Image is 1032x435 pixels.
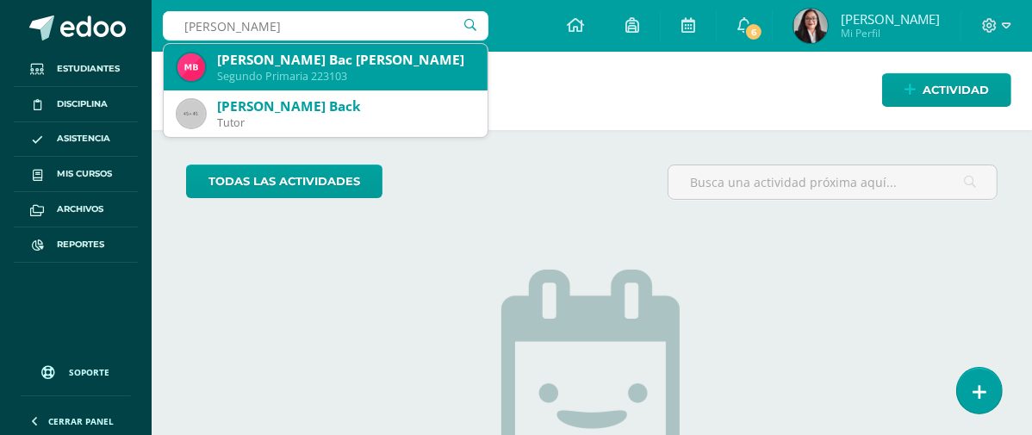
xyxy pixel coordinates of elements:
[57,167,112,181] span: Mis cursos
[177,53,205,81] img: 4af8018023ffa4d8e1e0d6e8e08ff839.png
[21,349,131,391] a: Soporte
[14,157,138,192] a: Mis cursos
[744,22,763,41] span: 6
[48,415,114,427] span: Cerrar panel
[217,51,474,69] div: [PERSON_NAME] Bac [PERSON_NAME]
[177,100,205,127] img: 45x45
[57,202,103,216] span: Archivos
[57,62,120,76] span: Estudiantes
[668,165,997,199] input: Busca una actividad próxima aquí...
[217,69,474,84] div: Segundo Primaria 223103
[14,52,138,87] a: Estudiantes
[217,115,474,130] div: Tutor
[163,11,488,40] input: Busca un usuario...
[57,238,104,252] span: Reportes
[70,366,110,378] span: Soporte
[186,165,382,198] a: todas las Actividades
[841,26,940,40] span: Mi Perfil
[841,10,940,28] span: [PERSON_NAME]
[57,132,110,146] span: Asistencia
[57,97,108,111] span: Disciplina
[217,97,474,115] div: [PERSON_NAME] Back
[793,9,828,43] img: e273bec5909437e5d5b2daab1002684b.png
[14,87,138,122] a: Disciplina
[14,227,138,263] a: Reportes
[14,122,138,158] a: Asistencia
[882,73,1011,107] a: Actividad
[172,52,1011,130] h1: Actividades
[14,192,138,227] a: Archivos
[923,74,989,106] span: Actividad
